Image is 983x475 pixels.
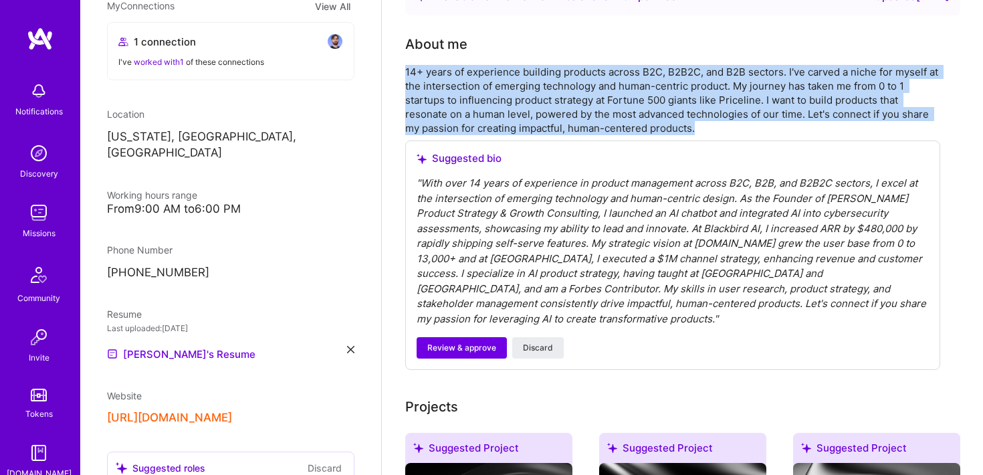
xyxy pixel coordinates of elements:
img: Invite [25,324,52,351]
p: [PHONE_NUMBER] [107,265,354,281]
i: icon SuggestedTeams [413,443,423,453]
div: Suggested Project [405,433,572,468]
img: guide book [25,440,52,466]
div: Location [107,107,354,121]
div: Suggested Project [793,433,960,468]
span: Phone Number [107,244,173,256]
div: About me [405,34,467,54]
span: Resume [107,308,142,320]
div: Projects [405,397,458,417]
span: Discard [523,342,553,354]
div: Suggested roles [116,461,205,475]
span: worked with 1 [134,57,184,67]
i: icon SuggestedTeams [116,462,127,474]
div: I've of these connections [118,55,343,69]
span: Review & approve [427,342,496,354]
div: Discovery [20,167,58,181]
img: tokens [31,389,47,401]
div: Missions [23,226,56,240]
img: discovery [25,140,52,167]
img: teamwork [25,199,52,226]
div: Notifications [15,104,63,118]
i: icon Collaborator [118,37,128,47]
img: Resume [107,349,118,359]
div: 14+ years of experience building products across B2C, B2B2C, and B2B sectors. I've carved a niche... [405,65,940,135]
img: Community [23,259,55,291]
div: Suggested Project [599,433,766,468]
i: icon Close [347,346,354,353]
img: logo [27,27,53,51]
button: [URL][DOMAIN_NAME] [107,411,232,425]
div: Invite [29,351,49,365]
span: 1 connection [134,35,196,49]
div: From 9:00 AM to 6:00 PM [107,202,354,216]
div: " With over 14 years of experience in product management across B2C, B2B, and B2B2C sectors, I ex... [417,176,929,326]
span: Website [107,390,142,401]
i: icon SuggestedTeams [417,154,427,164]
span: Working hours range [107,189,197,201]
img: bell [25,78,52,104]
div: Suggested bio [417,152,929,165]
div: Community [17,291,60,305]
p: [US_STATE], [GEOGRAPHIC_DATA], [GEOGRAPHIC_DATA] [107,129,354,161]
a: [PERSON_NAME]'s Resume [107,346,255,362]
div: Tokens [25,407,53,421]
img: avatar [327,33,343,50]
i: icon SuggestedTeams [801,443,811,453]
i: icon SuggestedTeams [607,443,617,453]
div: Last uploaded: [DATE] [107,321,354,335]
